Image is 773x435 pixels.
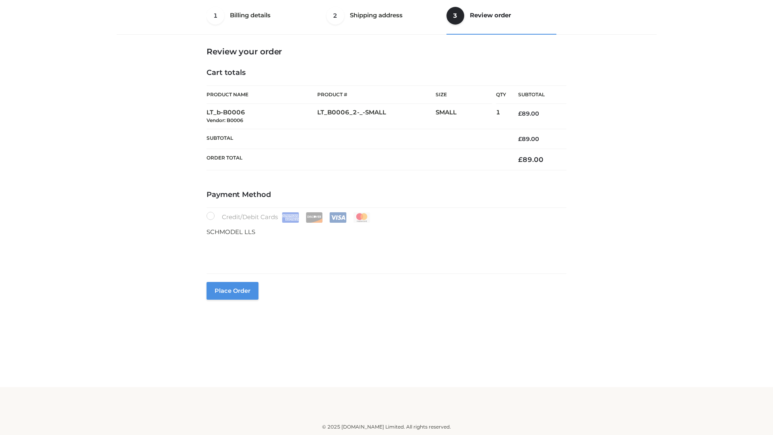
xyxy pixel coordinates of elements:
[207,149,506,170] th: Order Total
[496,104,506,129] td: 1
[518,110,522,117] span: £
[207,104,317,129] td: LT_b-B0006
[207,129,506,149] th: Subtotal
[317,85,436,104] th: Product #
[317,104,436,129] td: LT_B0006_2-_-SMALL
[207,117,243,123] small: Vendor: B0006
[207,282,258,300] button: Place order
[207,212,371,223] label: Credit/Debit Cards
[353,212,370,223] img: Mastercard
[306,212,323,223] img: Discover
[518,135,522,143] span: £
[120,423,653,431] div: © 2025 [DOMAIN_NAME] Limited. All rights reserved.
[207,191,566,199] h4: Payment Method
[518,155,523,164] span: £
[506,86,566,104] th: Subtotal
[207,47,566,56] h3: Review your order
[282,212,299,223] img: Amex
[518,110,539,117] bdi: 89.00
[207,68,566,77] h4: Cart totals
[329,212,347,223] img: Visa
[518,155,544,164] bdi: 89.00
[436,104,496,129] td: SMALL
[207,227,566,237] p: SCHMODEL LLS
[496,85,506,104] th: Qty
[436,86,492,104] th: Size
[207,85,317,104] th: Product Name
[205,235,565,265] iframe: Secure payment input frame
[518,135,539,143] bdi: 89.00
